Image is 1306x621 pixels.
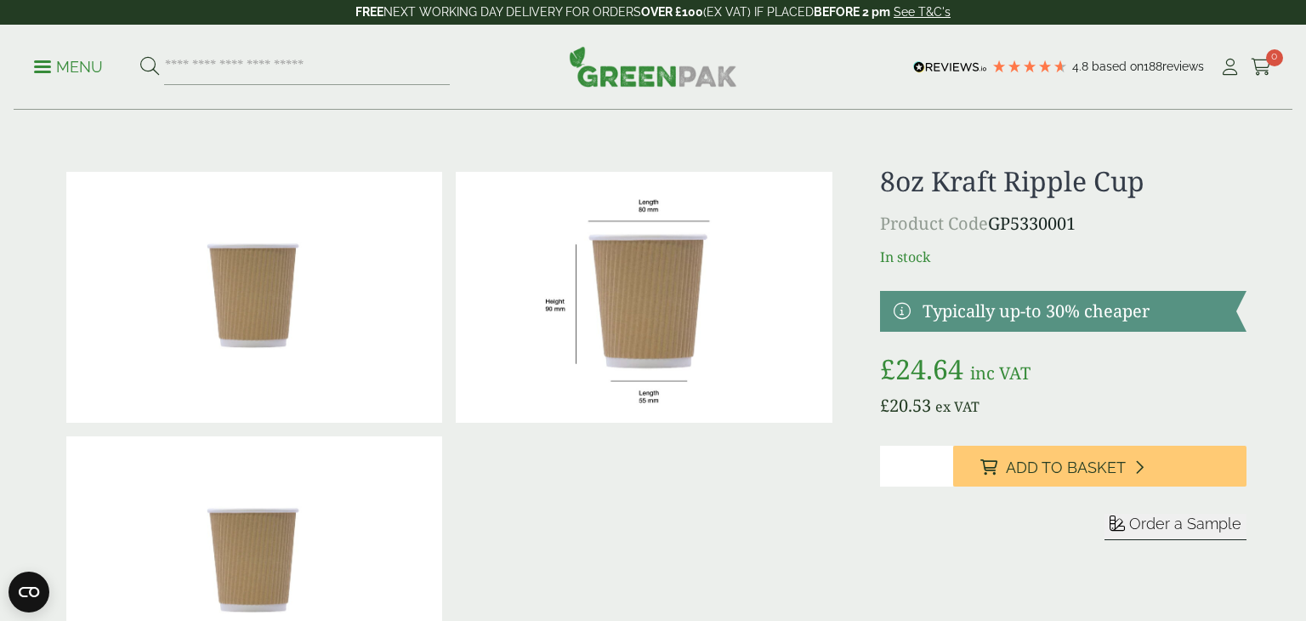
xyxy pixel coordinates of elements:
a: Menu [34,57,103,74]
span: Based on [1092,60,1144,73]
span: ex VAT [935,397,979,416]
div: 4.79 Stars [991,59,1068,74]
button: Open CMP widget [9,572,49,612]
span: Product Code [880,212,988,235]
span: Add to Basket [1006,459,1126,477]
strong: BEFORE 2 pm [814,5,890,19]
img: 8oz Kraft Ripple Cup 0 [66,172,442,423]
i: My Account [1219,59,1241,76]
a: See T&C's [894,5,951,19]
span: inc VAT [970,362,1031,385]
span: reviews [1162,60,1204,73]
span: 188 [1144,60,1162,73]
button: Order a Sample [1104,514,1246,540]
bdi: 20.53 [880,394,931,417]
i: Cart [1251,59,1272,76]
span: £ [880,394,889,417]
bdi: 24.64 [880,350,963,387]
span: 4.8 [1072,60,1092,73]
button: Add to Basket [953,446,1246,487]
h1: 8oz Kraft Ripple Cup [880,165,1246,197]
strong: OVER £100 [641,5,703,19]
a: 0 [1251,54,1272,80]
span: 0 [1266,49,1283,66]
img: REVIEWS.io [913,61,987,73]
p: Menu [34,57,103,77]
p: In stock [880,247,1246,267]
img: GreenPak Supplies [569,46,737,87]
span: Order a Sample [1129,515,1241,533]
span: £ [880,350,895,387]
strong: FREE [355,5,383,19]
img: RippleCup_8oz [456,172,832,423]
p: GP5330001 [880,211,1246,236]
